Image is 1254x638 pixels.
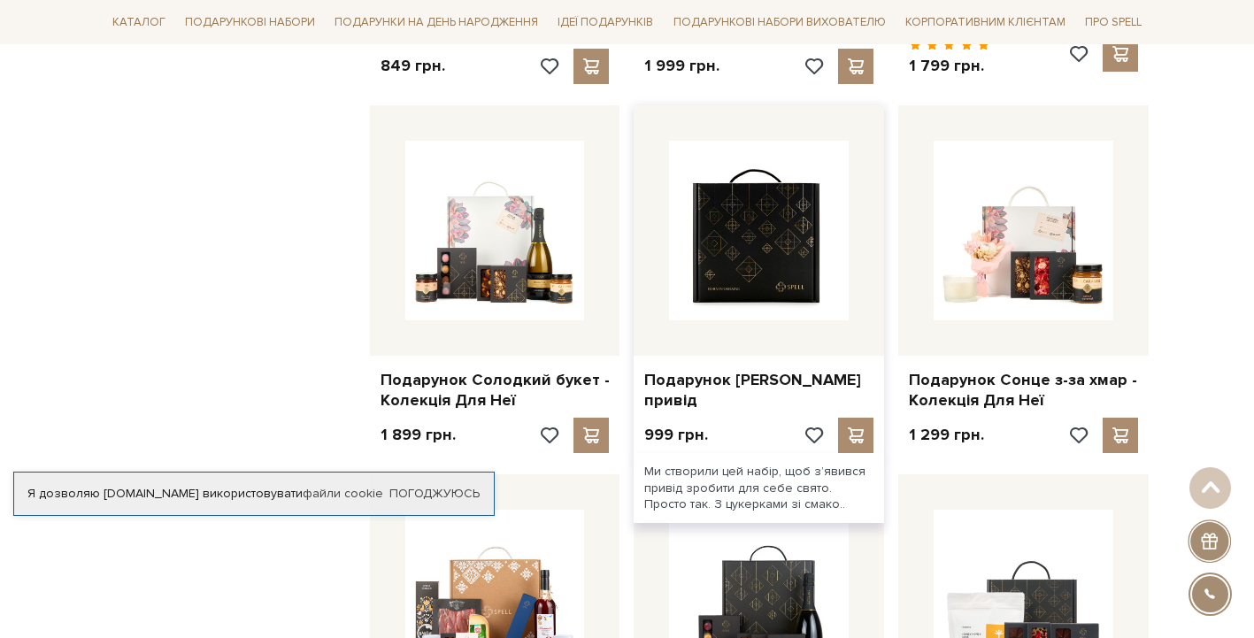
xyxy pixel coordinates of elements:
a: Подарунок Солодкий букет - Колекція Для Неї [381,370,610,411]
p: 1 799 грн. [909,56,989,76]
img: Подарунок Солодкий привід [669,141,849,320]
a: Подарунок [PERSON_NAME] привід [644,370,873,411]
a: Подарунок Сонце з-за хмар - Колекція Для Неї [909,370,1138,411]
a: Погоджуюсь [389,486,480,502]
a: Каталог [105,9,173,36]
div: Я дозволяю [DOMAIN_NAME] використовувати [14,486,494,502]
a: Корпоративним клієнтам [898,7,1073,37]
p: 1 299 грн. [909,425,984,445]
div: Ми створили цей набір, щоб зʼявився привід зробити для себе свято. Просто так. З цукерками зі сма... [634,453,884,523]
a: Про Spell [1078,9,1149,36]
a: Подарунки на День народження [327,9,545,36]
p: 849 грн. [381,56,445,76]
a: Ідеї подарунків [550,9,660,36]
a: Подарункові набори вихователю [666,7,893,37]
a: файли cookie [303,486,383,501]
a: Подарункові набори [178,9,322,36]
p: 999 грн. [644,425,708,445]
p: 1 999 грн. [644,56,719,76]
p: 1 899 грн. [381,425,456,445]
